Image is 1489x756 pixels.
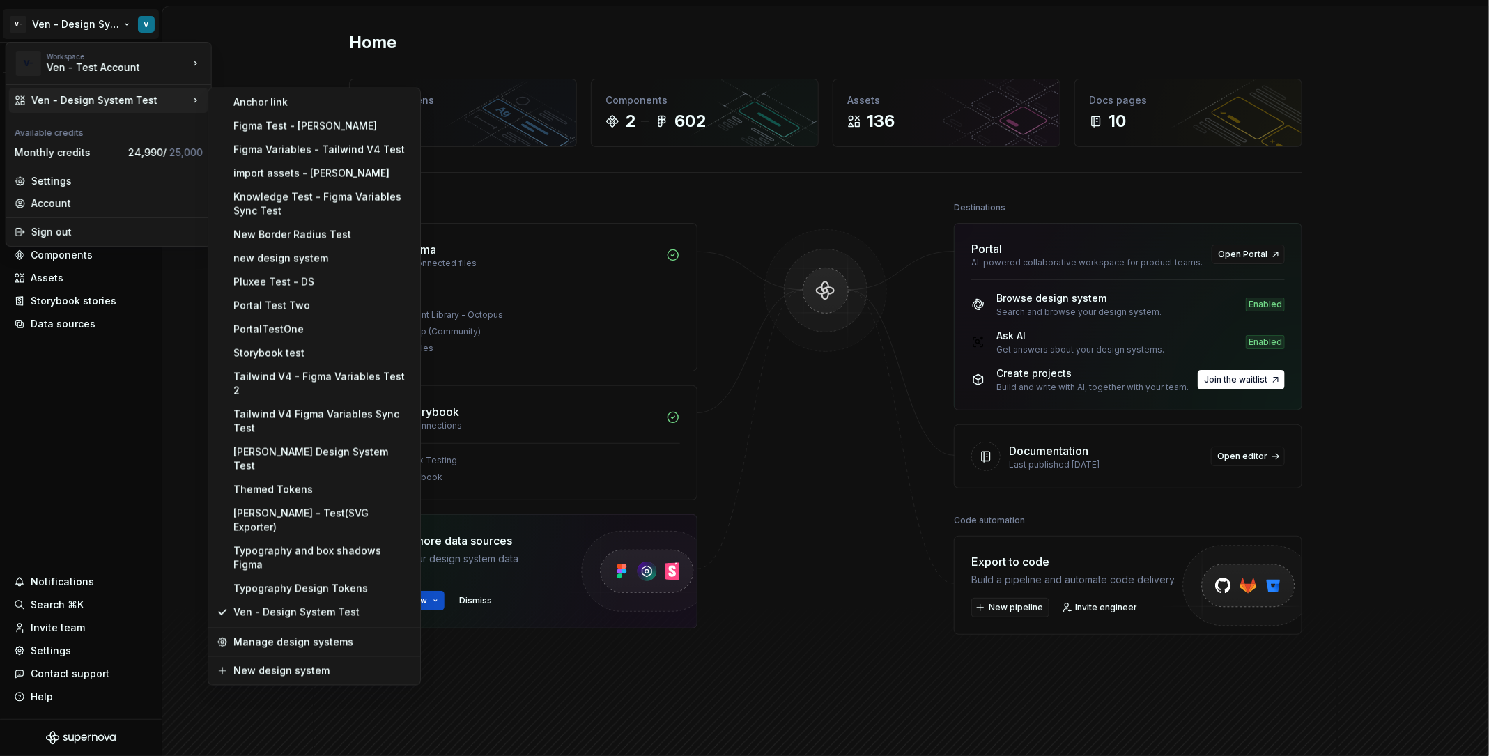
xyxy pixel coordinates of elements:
div: Storybook test [233,346,412,360]
span: 25,000 [169,146,203,158]
span: 24,990 / [128,146,203,158]
div: Figma Test - [PERSON_NAME] [233,119,412,133]
div: Anchor link [233,95,412,109]
div: Ven - Design System Test [233,605,412,619]
div: PortalTestOne [233,323,412,337]
div: Typography and box shadows Figma [233,544,412,572]
div: New Border Radius Test [233,228,412,242]
div: Ven - Test Account [47,61,165,75]
div: New design system [233,664,412,678]
div: Typography Design Tokens [233,582,412,596]
div: V- [16,51,41,76]
div: Account [31,196,203,210]
div: [PERSON_NAME] - Test(SVG Exporter) [233,507,412,534]
div: Settings [31,174,203,188]
div: Tailwind V4 Figma Variables Sync Test [233,408,412,435]
div: Manage design systems [233,635,412,649]
div: Available credits [9,119,208,141]
div: Figma Variables - Tailwind V4 Test [233,143,412,157]
div: Themed Tokens [233,483,412,497]
div: Tailwind V4 - Figma Variables Test 2 [233,370,412,398]
div: Portal Test Two [233,299,412,313]
div: Knowledge Test - Figma Variables Sync Test [233,190,412,218]
div: new design system [233,252,412,265]
div: Pluxee Test - DS [233,275,412,289]
div: Sign out [31,225,203,239]
div: [PERSON_NAME] Design System Test [233,445,412,473]
div: Workspace [47,52,189,61]
div: import assets - [PERSON_NAME] [233,167,412,180]
div: Ven - Design System Test [31,93,189,107]
div: Monthly credits [15,146,123,160]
